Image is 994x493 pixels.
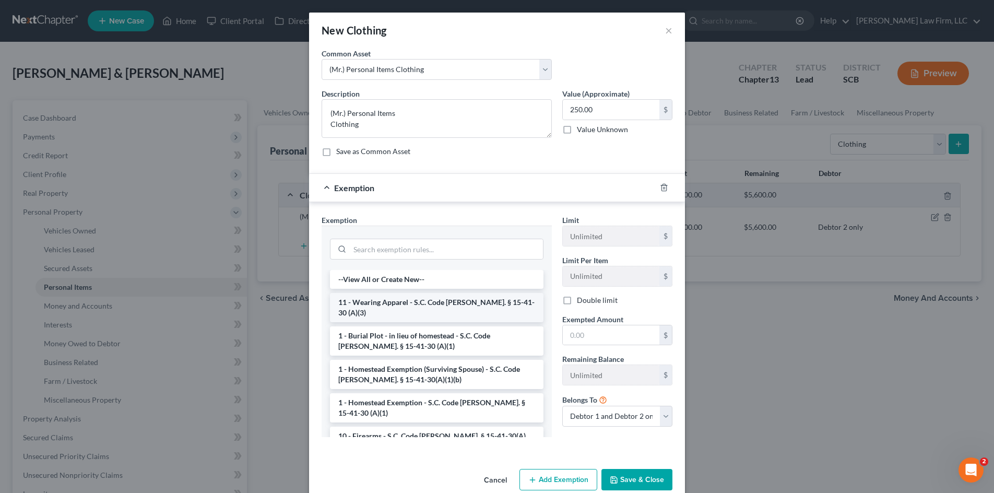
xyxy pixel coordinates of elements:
li: 11 - Wearing Apparel - S.C. Code [PERSON_NAME]. § 15-41-30 (A)(3) [330,293,543,322]
input: -- [563,365,659,385]
input: -- [563,226,659,246]
li: 1 - Homestead Exemption (Surviving Spouse) - S.C. Code [PERSON_NAME]. § 15-41-30(A)(1)(b) [330,360,543,389]
button: Save & Close [601,469,672,491]
label: Save as Common Asset [336,146,410,157]
span: Description [322,89,360,98]
span: 2 [980,457,988,466]
label: Value (Approximate) [562,88,630,99]
label: Common Asset [322,48,371,59]
div: New Clothing [322,23,387,38]
div: $ [659,365,672,385]
input: 0.00 [563,100,659,120]
input: -- [563,266,659,286]
li: 1 - Burial Plot - in lieu of homestead - S.C. Code [PERSON_NAME]. § 15-41-30 (A)(1) [330,326,543,356]
iframe: Intercom live chat [959,457,984,483]
span: Exempted Amount [562,315,623,324]
input: 0.00 [563,325,659,345]
span: Limit [562,216,579,225]
label: Limit Per Item [562,255,608,266]
li: 10 - Firearms - S.C. Code [PERSON_NAME]. § 15-41-30(A)(15) [330,427,543,456]
button: Cancel [476,470,515,491]
div: $ [659,325,672,345]
button: × [665,24,672,37]
input: Search exemption rules... [350,239,543,259]
li: --View All or Create New-- [330,270,543,289]
span: Exemption [334,183,374,193]
span: Belongs To [562,395,597,404]
label: Value Unknown [577,124,628,135]
li: 1 - Homestead Exemption - S.C. Code [PERSON_NAME]. § 15-41-30 (A)(1) [330,393,543,422]
div: $ [659,100,672,120]
label: Double limit [577,295,618,306]
span: Exemption [322,216,357,225]
button: Add Exemption [519,469,597,491]
div: $ [659,266,672,286]
div: $ [659,226,672,246]
label: Remaining Balance [562,354,624,365]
